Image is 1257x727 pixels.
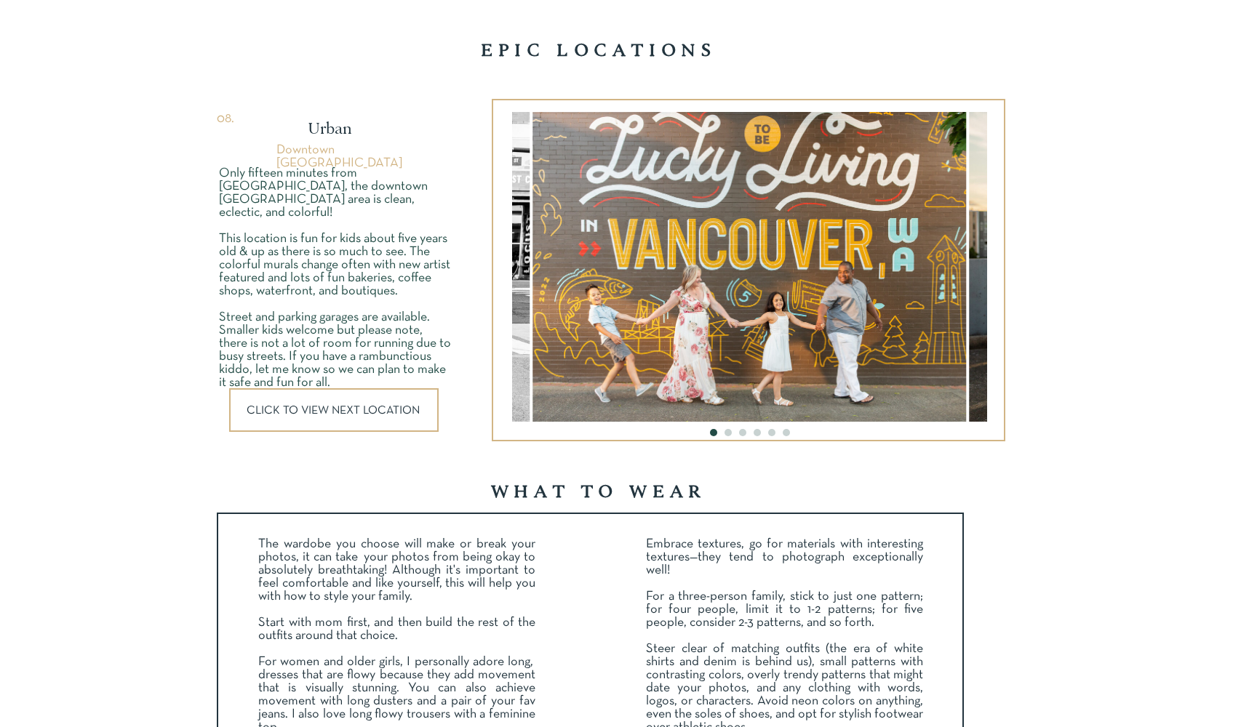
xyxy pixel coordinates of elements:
b: what to wear [491,483,707,502]
h3: Downtown [GEOGRAPHIC_DATA] [276,144,399,161]
li: Page dot 2 [725,429,732,436]
li: Page dot 1 [710,429,717,436]
li: Page dot 4 [754,429,761,436]
a: CLICK TO VIEW NEXT LOCATION [247,405,424,416]
b: epic locations [481,41,717,61]
h1: Urban [213,120,447,144]
li: Page dot 6 [783,429,790,436]
p: 08. [217,113,241,128]
li: Page dot 3 [739,429,746,436]
li: Page dot 5 [768,429,775,436]
h3: Only fifteen minutes from [GEOGRAPHIC_DATA], the downtown [GEOGRAPHIC_DATA] area is clean, eclect... [219,167,452,375]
